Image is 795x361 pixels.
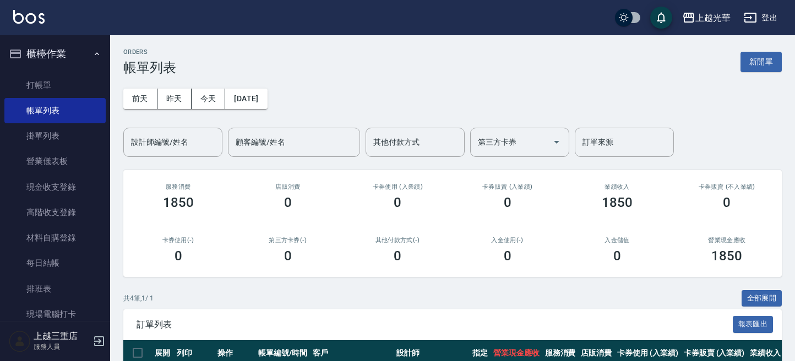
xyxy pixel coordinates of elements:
[163,195,194,210] h3: 1850
[284,248,292,264] h3: 0
[34,331,90,342] h5: 上越三重店
[123,89,157,109] button: 前天
[34,342,90,352] p: 服務人員
[4,73,106,98] a: 打帳單
[192,89,226,109] button: 今天
[575,183,658,190] h2: 業績收入
[742,290,782,307] button: 全部展開
[739,8,782,28] button: 登出
[466,237,549,244] h2: 入金使用(-)
[123,60,176,75] h3: 帳單列表
[394,195,401,210] h3: 0
[685,183,769,190] h2: 卡券販賣 (不入業績)
[4,123,106,149] a: 掛單列表
[740,52,782,72] button: 新開單
[356,237,439,244] h2: 其他付款方式(-)
[246,183,329,190] h2: 店販消費
[225,89,267,109] button: [DATE]
[733,319,774,329] a: 報表匯出
[175,248,182,264] h3: 0
[123,293,154,303] p: 共 4 筆, 1 / 1
[678,7,735,29] button: 上越光華
[711,248,742,264] h3: 1850
[4,149,106,174] a: 營業儀表板
[466,183,549,190] h2: 卡券販賣 (入業績)
[13,10,45,24] img: Logo
[504,248,511,264] h3: 0
[137,237,220,244] h2: 卡券使用(-)
[9,330,31,352] img: Person
[685,237,769,244] h2: 營業現金應收
[4,276,106,302] a: 排班表
[137,183,220,190] h3: 服務消費
[602,195,633,210] h3: 1850
[548,133,565,151] button: Open
[284,195,292,210] h3: 0
[695,11,731,25] div: 上越光華
[157,89,192,109] button: 昨天
[4,225,106,250] a: 材料自購登錄
[4,98,106,123] a: 帳單列表
[4,302,106,327] a: 現場電腦打卡
[4,174,106,200] a: 現金收支登錄
[137,319,733,330] span: 訂單列表
[4,250,106,276] a: 每日結帳
[504,195,511,210] h3: 0
[4,40,106,68] button: 櫃檯作業
[740,56,782,67] a: 新開單
[356,183,439,190] h2: 卡券使用 (入業績)
[650,7,672,29] button: save
[123,48,176,56] h2: ORDERS
[4,200,106,225] a: 高階收支登錄
[723,195,731,210] h3: 0
[575,237,658,244] h2: 入金儲值
[613,248,621,264] h3: 0
[394,248,401,264] h3: 0
[733,316,774,333] button: 報表匯出
[246,237,329,244] h2: 第三方卡券(-)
